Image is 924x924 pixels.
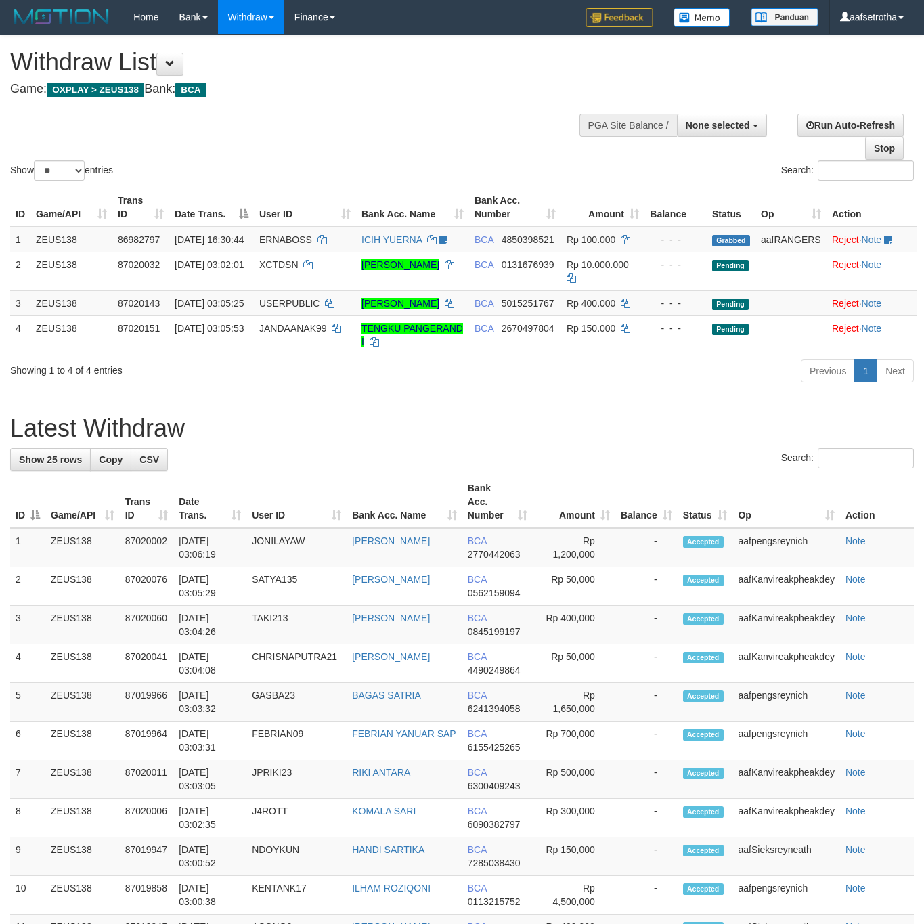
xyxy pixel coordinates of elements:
[10,83,602,96] h4: Game: Bank:
[352,728,456,739] a: FEBRIAN YANUAR SAP
[468,742,521,753] span: Copy 6155425265 to clipboard
[259,323,327,334] span: JANDAANAK99
[845,806,866,816] a: Note
[34,160,85,181] select: Showentries
[10,683,45,722] td: 5
[45,760,120,799] td: ZEUS138
[139,454,159,465] span: CSV
[781,448,914,468] label: Search:
[502,234,554,245] span: Copy 4850398521 to clipboard
[47,83,144,97] span: OXPLAY > ZEUS138
[120,683,174,722] td: 87019966
[533,683,615,722] td: Rp 1,650,000
[686,120,750,131] span: None selected
[120,528,174,567] td: 87020002
[854,359,877,382] a: 1
[361,259,439,270] a: [PERSON_NAME]
[468,535,487,546] span: BCA
[10,722,45,760] td: 6
[845,883,866,894] a: Note
[468,626,521,637] span: Copy 0845199197 to clipboard
[120,837,174,876] td: 87019947
[118,298,160,309] span: 87020143
[579,114,677,137] div: PGA Site Balance /
[10,188,30,227] th: ID
[732,683,839,722] td: aafpengsreynich
[468,896,521,907] span: Copy 0113215752 to clipboard
[356,188,469,227] th: Bank Acc. Name: activate to sort column ascending
[246,606,347,644] td: TAKI213
[468,819,521,830] span: Copy 6090382797 to clipboard
[246,837,347,876] td: NDOYKUN
[712,299,749,310] span: Pending
[683,536,724,548] span: Accepted
[45,722,120,760] td: ZEUS138
[469,188,561,227] th: Bank Acc. Number: activate to sort column ascending
[120,760,174,799] td: 87020011
[502,323,554,334] span: Copy 2670497804 to clipboard
[259,259,299,270] span: XCTDSN
[352,767,410,778] a: RIKI ANTARA
[175,298,244,309] span: [DATE] 03:05:25
[683,690,724,702] span: Accepted
[10,160,113,181] label: Show entries
[732,876,839,915] td: aafpengsreynich
[468,780,521,791] span: Copy 6300409243 to clipboard
[683,768,724,779] span: Accepted
[845,844,866,855] a: Note
[361,323,463,347] a: TENGKU PANGERAND I
[120,567,174,606] td: 87020076
[615,876,678,915] td: -
[173,876,246,915] td: [DATE] 03:00:38
[10,7,113,27] img: MOTION_logo.png
[99,454,123,465] span: Copy
[755,188,827,227] th: Op: activate to sort column ascending
[801,359,855,382] a: Previous
[615,644,678,683] td: -
[615,722,678,760] td: -
[468,858,521,868] span: Copy 7285038430 to clipboard
[561,188,644,227] th: Amount: activate to sort column ascending
[10,876,45,915] td: 10
[845,690,866,701] a: Note
[732,760,839,799] td: aafKanvireakpheakdey
[683,845,724,856] span: Accepted
[246,760,347,799] td: JPRIKI23
[677,114,767,137] button: None selected
[475,323,493,334] span: BCA
[567,259,629,270] span: Rp 10.000.000
[120,876,174,915] td: 87019858
[644,188,707,227] th: Balance
[650,296,701,310] div: - - -
[832,259,859,270] a: Reject
[246,876,347,915] td: KENTANK17
[533,760,615,799] td: Rp 500,000
[10,358,375,377] div: Showing 1 to 4 of 4 entries
[732,606,839,644] td: aafKanvireakpheakdey
[352,806,416,816] a: KOMALA SARI
[30,290,112,315] td: ZEUS138
[352,535,430,546] a: [PERSON_NAME]
[845,728,866,739] a: Note
[827,252,917,290] td: ·
[827,227,917,252] td: ·
[347,476,462,528] th: Bank Acc. Name: activate to sort column ascending
[120,476,174,528] th: Trans ID: activate to sort column ascending
[845,651,866,662] a: Note
[173,528,246,567] td: [DATE] 03:06:19
[683,806,724,818] span: Accepted
[175,259,244,270] span: [DATE] 03:02:01
[10,476,45,528] th: ID: activate to sort column descending
[862,298,882,309] a: Note
[468,728,487,739] span: BCA
[352,690,421,701] a: BAGAS SATRIA
[862,234,882,245] a: Note
[10,837,45,876] td: 9
[533,606,615,644] td: Rp 400,000
[732,528,839,567] td: aafpengsreynich
[259,234,312,245] span: ERNABOSS
[352,844,424,855] a: HANDI SARTIKA
[615,683,678,722] td: -
[707,188,755,227] th: Status
[10,528,45,567] td: 1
